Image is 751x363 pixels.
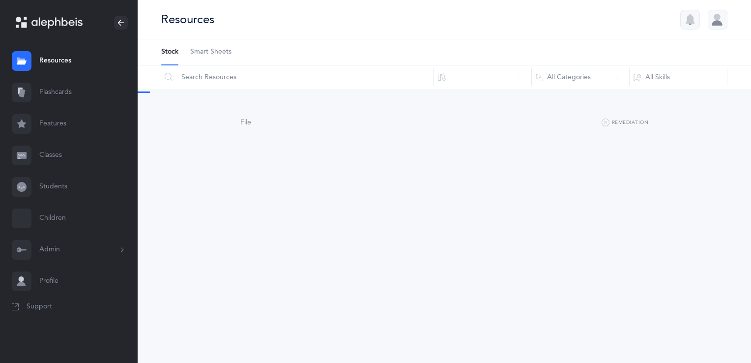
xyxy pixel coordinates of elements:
[531,65,630,89] button: All Categories
[161,65,434,89] input: Search Resources
[602,117,648,129] button: Remediation
[629,65,727,89] button: All Skills
[27,302,52,312] span: Support
[161,11,214,28] div: Resources
[190,47,231,57] span: Smart Sheets
[240,119,251,126] span: File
